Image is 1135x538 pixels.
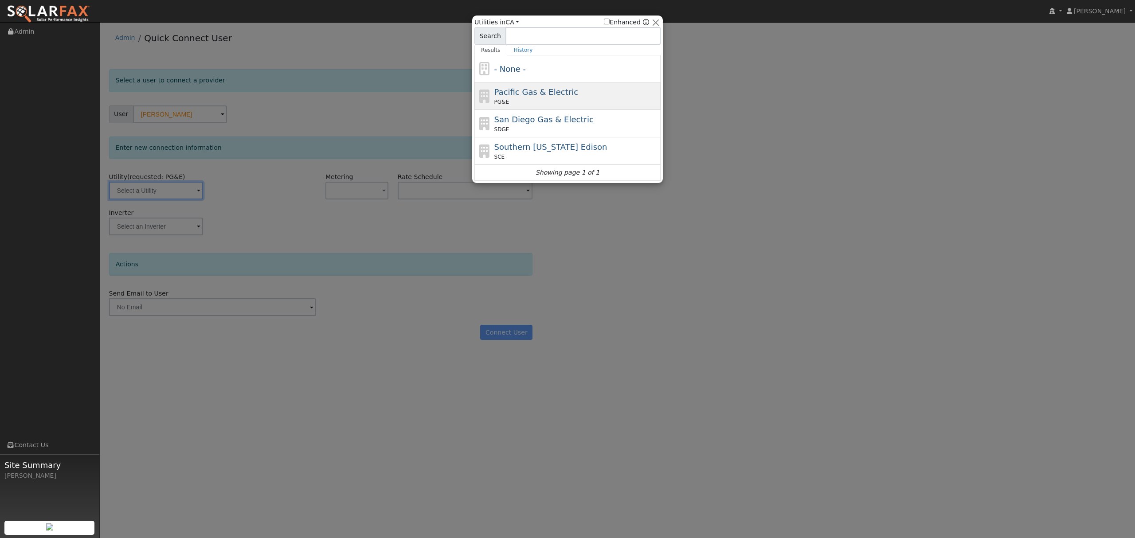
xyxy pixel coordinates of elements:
[474,45,507,55] a: Results
[494,115,594,124] span: San Diego Gas & Electric
[474,18,519,27] span: Utilities in
[604,18,641,27] label: Enhanced
[494,142,607,152] span: Southern [US_STATE] Edison
[1074,8,1126,15] span: [PERSON_NAME]
[494,64,526,74] span: - None -
[474,27,506,45] span: Search
[604,18,649,27] span: Show enhanced providers
[4,471,95,480] div: [PERSON_NAME]
[494,153,505,161] span: SCE
[604,19,610,24] input: Enhanced
[494,98,509,106] span: PG&E
[643,19,649,26] a: Enhanced Providers
[494,125,509,133] span: SDGE
[507,45,540,55] a: History
[494,87,578,97] span: Pacific Gas & Electric
[536,168,599,177] i: Showing page 1 of 1
[46,523,53,530] img: retrieve
[505,19,519,26] a: CA
[4,459,95,471] span: Site Summary
[7,5,90,23] img: SolarFax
